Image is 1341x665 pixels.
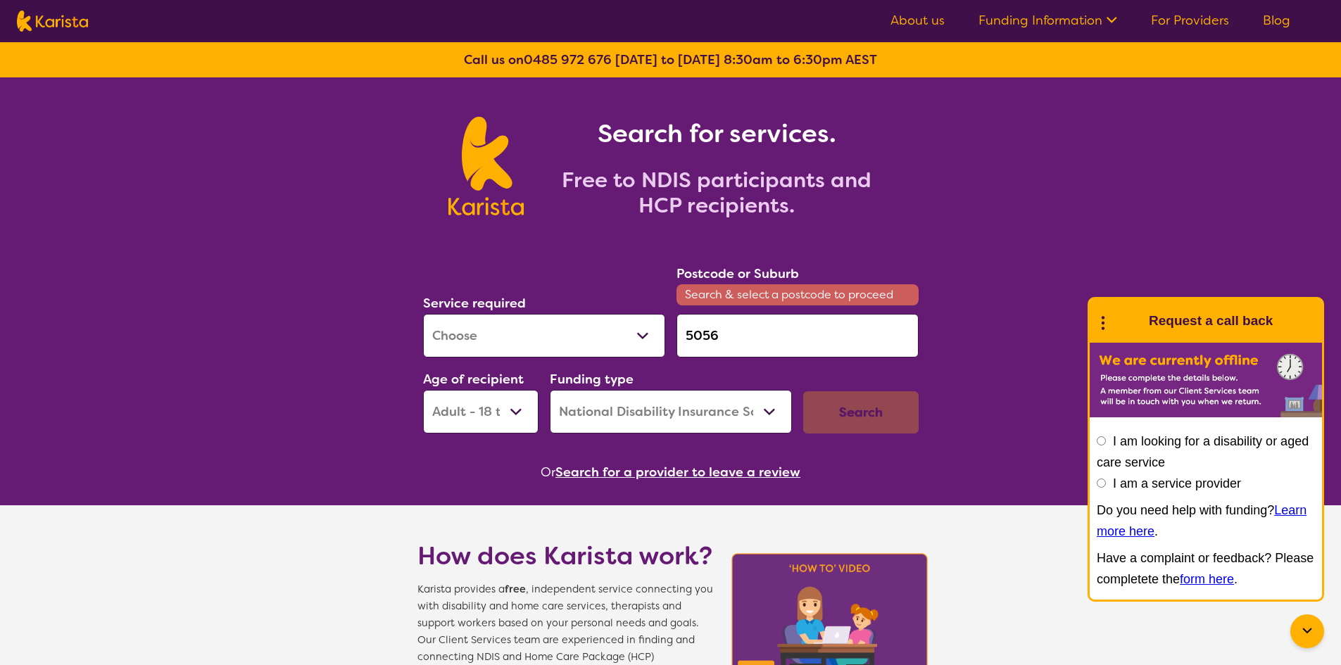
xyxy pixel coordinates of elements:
label: Funding type [550,371,634,388]
button: Search for a provider to leave a review [555,462,800,483]
span: Search & select a postcode to proceed [676,284,919,305]
img: Karista logo [448,117,524,215]
h1: How does Karista work? [417,539,713,573]
img: Karista offline chat form to request call back [1090,343,1322,417]
img: Karista logo [17,11,88,32]
a: Blog [1263,12,1290,29]
label: Service required [423,295,526,312]
h1: Search for services. [541,117,893,151]
p: Do you need help with funding? . [1097,500,1315,542]
label: Age of recipient [423,371,524,388]
label: Postcode or Suburb [676,265,799,282]
span: Or [541,462,555,483]
a: About us [890,12,945,29]
b: free [505,583,526,596]
h1: Request a call back [1149,310,1273,331]
p: Have a complaint or feedback? Please completete the . [1097,547,1315,590]
a: 0485 972 676 [524,51,612,68]
h2: Free to NDIS participants and HCP recipients. [541,167,893,218]
a: Funding Information [978,12,1117,29]
input: Type [676,314,919,357]
label: I am a service provider [1113,476,1241,490]
a: form here [1180,572,1234,586]
img: Karista [1112,307,1140,335]
label: I am looking for a disability or aged care service [1097,434,1309,469]
b: Call us on [DATE] to [DATE] 8:30am to 6:30pm AEST [464,51,877,68]
a: For Providers [1151,12,1229,29]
